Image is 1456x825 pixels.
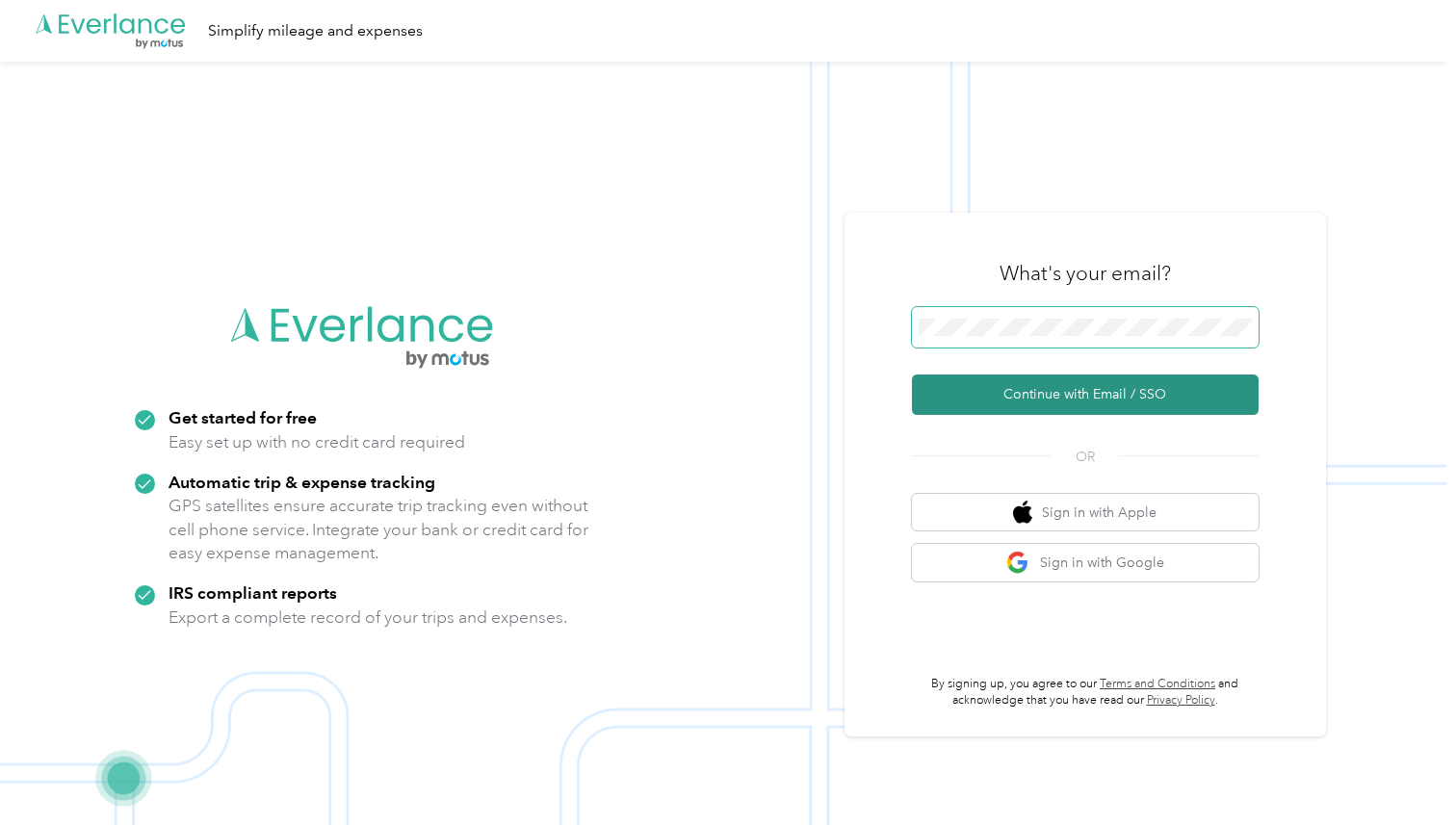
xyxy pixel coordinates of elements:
h3: What's your email? [1000,260,1171,287]
span: OR [1052,447,1119,467]
p: Export a complete record of your trips and expenses. [169,606,567,630]
button: google logoSign in with Google [912,544,1259,581]
button: apple logoSign in with Apple [912,494,1259,531]
strong: IRS compliant reports [169,582,337,603]
button: Continue with Email / SSO [912,374,1259,415]
a: Terms and Conditions [1100,677,1215,691]
p: Easy set up with no credit card required [169,430,465,454]
img: apple logo [1013,501,1032,525]
p: By signing up, you agree to our and acknowledge that you have read our . [912,676,1259,709]
strong: Automatic trip & expense tracking [169,472,435,492]
p: GPS satellites ensure accurate trip tracking even without cell phone service. Integrate your bank... [169,494,589,565]
a: Privacy Policy [1147,693,1215,708]
strong: Get started for free [169,407,317,427]
div: Simplify mileage and expenses [208,19,423,43]
img: google logo [1006,551,1030,575]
